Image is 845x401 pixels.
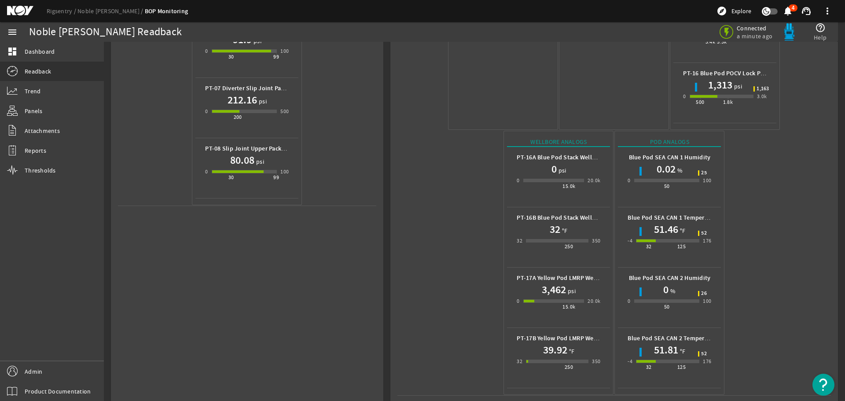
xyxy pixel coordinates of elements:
[25,47,55,56] span: Dashboard
[814,33,827,42] span: Help
[25,146,46,155] span: Reports
[205,144,321,153] b: PT-08 Slip Joint Upper Packer Air Pressure
[664,182,670,191] div: 50
[25,67,51,76] span: Readback
[280,167,289,176] div: 100
[812,374,834,396] button: Open Resource Center
[228,173,234,182] div: 30
[257,97,267,106] span: psi
[628,357,632,366] div: -4
[708,78,732,92] h1: 1,313
[517,274,635,282] b: PT-17A Yellow Pod LMRP Wellbore Pressure
[254,157,264,166] span: psi
[280,47,289,55] div: 100
[701,170,707,176] span: 25
[703,297,711,305] div: 100
[654,343,678,357] h1: 51.81
[683,92,686,101] div: 0
[618,137,721,147] div: Pod Analogs
[663,283,669,297] h1: 0
[77,7,145,15] a: Noble [PERSON_NAME]
[567,347,575,356] span: °F
[678,347,686,356] span: °F
[657,162,676,176] h1: 0.02
[228,93,257,107] h1: 212.16
[25,126,60,135] span: Attachments
[517,357,522,366] div: 32
[551,162,557,176] h1: 0
[703,357,711,366] div: 176
[550,222,560,236] h1: 32
[732,82,742,91] span: psi
[757,92,767,101] div: 3.0k
[562,302,575,311] div: 15.0k
[280,107,289,116] div: 500
[228,52,234,61] div: 30
[716,6,727,16] mat-icon: explore
[273,173,279,182] div: 99
[588,176,600,185] div: 20.0k
[723,98,733,107] div: 1.8k
[731,7,751,15] span: Explore
[517,153,630,162] b: PT-16A Blue Pod Stack Wellbore Pressure
[654,222,678,236] h1: 51.46
[783,7,792,16] button: 4
[737,24,774,32] span: Connected
[517,236,522,245] div: 32
[677,242,686,251] div: 125
[701,291,707,296] span: 26
[273,52,279,61] div: 99
[542,283,566,297] h1: 3,462
[801,6,812,16] mat-icon: support_agent
[817,0,838,22] button: more_vert
[628,334,719,342] b: Blue Pod SEA CAN 2 Temperature
[592,357,600,366] div: 350
[664,302,670,311] div: 50
[25,166,56,175] span: Thresholds
[677,363,686,372] div: 125
[7,46,18,57] mat-icon: dashboard
[757,86,769,92] span: 1,163
[628,213,719,222] b: Blue Pod SEA CAN 1 Temperature
[629,274,711,282] b: Blue Pod SEA CAN 2 Humidity
[205,47,208,55] div: 0
[815,22,826,33] mat-icon: help_outline
[560,226,568,235] span: °F
[646,363,652,372] div: 32
[205,107,208,116] div: 0
[703,176,711,185] div: 100
[588,297,600,305] div: 20.0k
[646,242,652,251] div: 32
[47,7,77,15] a: Rigsentry
[628,297,630,305] div: 0
[25,367,42,376] span: Admin
[713,4,755,18] button: Explore
[205,167,208,176] div: 0
[145,7,188,15] a: BOP Monitoring
[628,236,632,245] div: -4
[543,343,567,357] h1: 39.92
[703,236,711,245] div: 176
[566,287,576,295] span: psi
[25,387,91,396] span: Product Documentation
[517,297,519,305] div: 0
[780,23,798,41] img: Bluepod.svg
[717,37,727,46] div: 5.3k
[234,113,242,121] div: 200
[557,166,566,175] span: psi
[705,37,716,46] div: 3.4k
[669,287,676,295] span: %
[29,28,182,37] div: Noble [PERSON_NAME] Readback
[676,166,683,175] span: %
[678,226,686,235] span: °F
[629,153,711,162] b: Blue Pod SEA CAN 1 Humidity
[592,236,600,245] div: 350
[25,107,43,115] span: Panels
[562,182,575,191] div: 15.0k
[701,351,707,357] span: 52
[205,84,345,92] b: PT-07 Diverter Slip Joint Packer Hydraulic Pressure
[683,69,780,77] b: PT-16 Blue Pod POCV Lock Pressure
[737,32,774,40] span: a minute ago
[628,176,630,185] div: 0
[7,27,18,37] mat-icon: menu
